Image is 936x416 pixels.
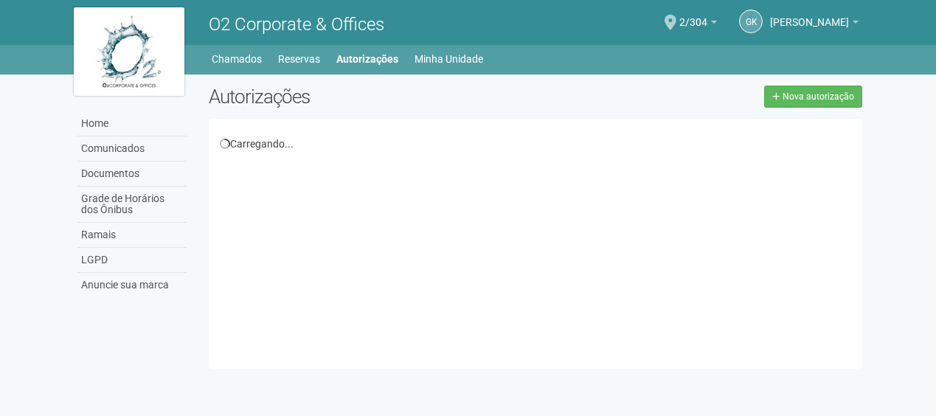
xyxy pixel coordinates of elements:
[77,136,187,162] a: Comunicados
[77,162,187,187] a: Documentos
[77,111,187,136] a: Home
[77,187,187,223] a: Grade de Horários dos Ônibus
[415,49,483,69] a: Minha Unidade
[679,18,717,30] a: 2/304
[770,18,859,30] a: [PERSON_NAME]
[77,248,187,273] a: LGPD
[209,14,384,35] span: O2 Corporate & Offices
[220,137,852,150] div: Carregando...
[770,2,849,28] span: Gleice Kelly
[212,49,262,69] a: Chamados
[739,10,763,33] a: GK
[278,49,320,69] a: Reservas
[336,49,398,69] a: Autorizações
[764,86,862,108] a: Nova autorização
[77,273,187,297] a: Anuncie sua marca
[783,91,854,102] span: Nova autorização
[209,86,524,108] h2: Autorizações
[74,7,184,96] img: logo.jpg
[77,223,187,248] a: Ramais
[679,2,707,28] span: 2/304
